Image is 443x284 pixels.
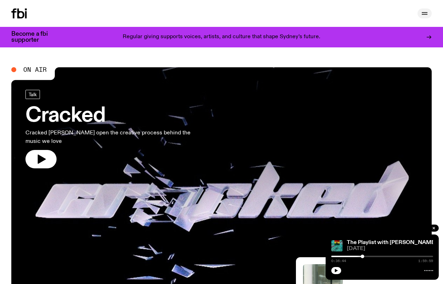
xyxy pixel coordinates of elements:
span: Talk [29,92,37,97]
img: The poster for this episode of The Playlist. It features the album artwork for Amaarae's BLACK ST... [331,240,343,251]
a: Talk [25,90,40,99]
p: Regular giving supports voices, artists, and culture that shape Sydney’s future. [123,34,320,40]
span: 0:36:44 [331,259,346,263]
a: CrackedCracked [PERSON_NAME] open the creative process behind the music we love [25,90,206,168]
h3: Cracked [25,106,206,126]
a: The Playlist with [PERSON_NAME] [347,240,437,245]
span: 1:59:59 [418,259,433,263]
h3: Become a fbi supporter [11,31,57,43]
span: On Air [23,66,47,73]
p: Cracked [PERSON_NAME] open the creative process behind the music we love [25,129,206,146]
span: [DATE] [347,246,433,251]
